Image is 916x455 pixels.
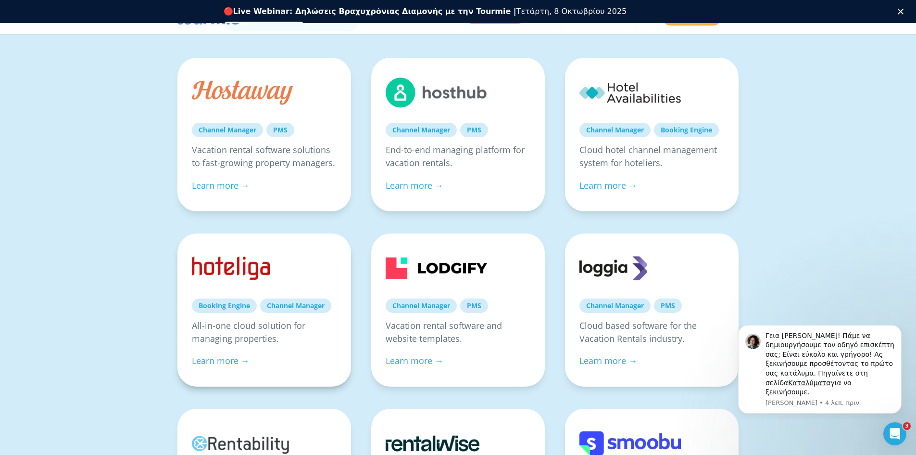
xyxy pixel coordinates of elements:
p: Cloud based software for the Vacation Rentals industry. [579,319,724,345]
p: Vacation rental software solutions to fast-growing property managers. [192,143,337,169]
a: Learn more → [579,355,637,366]
a: Learn more → [579,180,637,191]
p: Message from Kiriaki, sent 4 λεπ. πριν [42,73,171,82]
a: Learn more → [386,355,443,366]
a: Learn more → [192,355,250,366]
a: Channel Manager [579,299,651,313]
p: All-in-one cloud solution for managing properties. [192,319,337,345]
a: Καταλύματα [64,53,107,61]
b: Live Webinar: Δηλώσεις Βραχυχρόνιας Διαμονής με την Tourmie | [233,7,516,16]
p: End-to-end managing platform for vacation rentals. [386,143,530,169]
a: PMS [266,123,294,137]
p: Vacation rental software and website templates. [386,319,530,345]
a: PMS [654,299,682,313]
img: Profile image for Kiriaki [22,8,37,24]
a: Booking Engine [654,123,719,137]
a: Channel Manager [386,123,457,137]
div: Γεια [PERSON_NAME]! Πάμε να δημιουργήσουμε τον οδηγό επισκέπτη σας; Είναι εύκολο και γρήγορο! Ας ... [42,6,171,72]
a: Channel Manager [579,123,651,137]
a: PMS [460,123,488,137]
a: PMS [460,299,488,313]
iframe: Intercom live chat [883,422,906,445]
iframe: Intercom notifications μήνυμα [724,325,916,419]
a: Channel Manager [260,299,331,313]
a: Channel Manager [386,299,457,313]
p: Cloud hotel channel management system for hoteliers. [579,143,724,169]
a: Channel Manager [192,123,263,137]
a: Learn more → [192,180,250,191]
a: Εγγραφείτε δωρεάν [224,22,305,33]
div: 🔴 Τετάρτη, 8 Οκτωβρίου 2025 [224,7,627,16]
a: Learn more → [386,180,443,191]
div: Message content [42,6,171,72]
a: Booking Engine [192,299,257,313]
span: 3 [903,422,911,430]
div: Κλείσιμο [898,9,907,14]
